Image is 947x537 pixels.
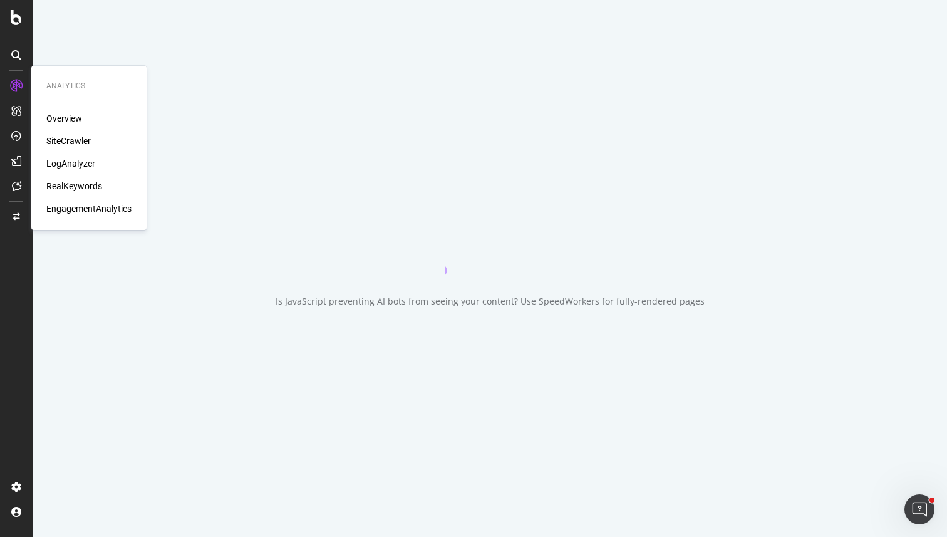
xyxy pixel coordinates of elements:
[276,295,705,308] div: Is JavaScript preventing AI bots from seeing your content? Use SpeedWorkers for fully-rendered pages
[46,112,82,125] a: Overview
[46,81,132,91] div: Analytics
[46,157,95,170] a: LogAnalyzer
[445,230,535,275] div: animation
[46,202,132,215] a: EngagementAnalytics
[904,494,934,524] iframe: Intercom live chat
[46,135,91,147] a: SiteCrawler
[46,180,102,192] a: RealKeywords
